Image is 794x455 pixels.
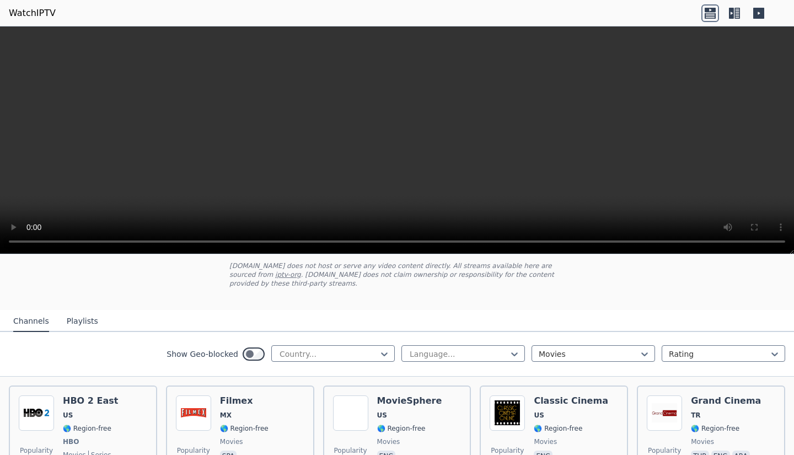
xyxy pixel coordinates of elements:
[275,271,301,279] a: iptv-org
[691,424,739,433] span: 🌎 Region-free
[63,395,118,406] h6: HBO 2 East
[220,395,269,406] h6: Filmex
[220,424,269,433] span: 🌎 Region-free
[229,261,565,288] p: [DOMAIN_NAME] does not host or serve any video content directly. All streams available here are s...
[648,446,681,455] span: Popularity
[333,395,368,431] img: MovieSphere
[167,349,238,360] label: Show Geo-blocked
[63,437,79,446] span: HBO
[9,7,56,20] a: WatchIPTV
[491,446,524,455] span: Popularity
[377,437,400,446] span: movies
[534,395,608,406] h6: Classic Cinema
[691,395,761,406] h6: Grand Cinema
[691,411,700,420] span: TR
[19,395,54,431] img: HBO 2 East
[20,446,53,455] span: Popularity
[534,411,544,420] span: US
[63,424,111,433] span: 🌎 Region-free
[647,395,682,431] img: Grand Cinema
[220,411,232,420] span: MX
[13,311,49,332] button: Channels
[377,424,426,433] span: 🌎 Region-free
[67,311,98,332] button: Playlists
[377,411,387,420] span: US
[691,437,714,446] span: movies
[534,437,557,446] span: movies
[534,424,582,433] span: 🌎 Region-free
[334,446,367,455] span: Popularity
[220,437,243,446] span: movies
[63,411,73,420] span: US
[177,446,210,455] span: Popularity
[176,395,211,431] img: Filmex
[377,395,442,406] h6: MovieSphere
[490,395,525,431] img: Classic Cinema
